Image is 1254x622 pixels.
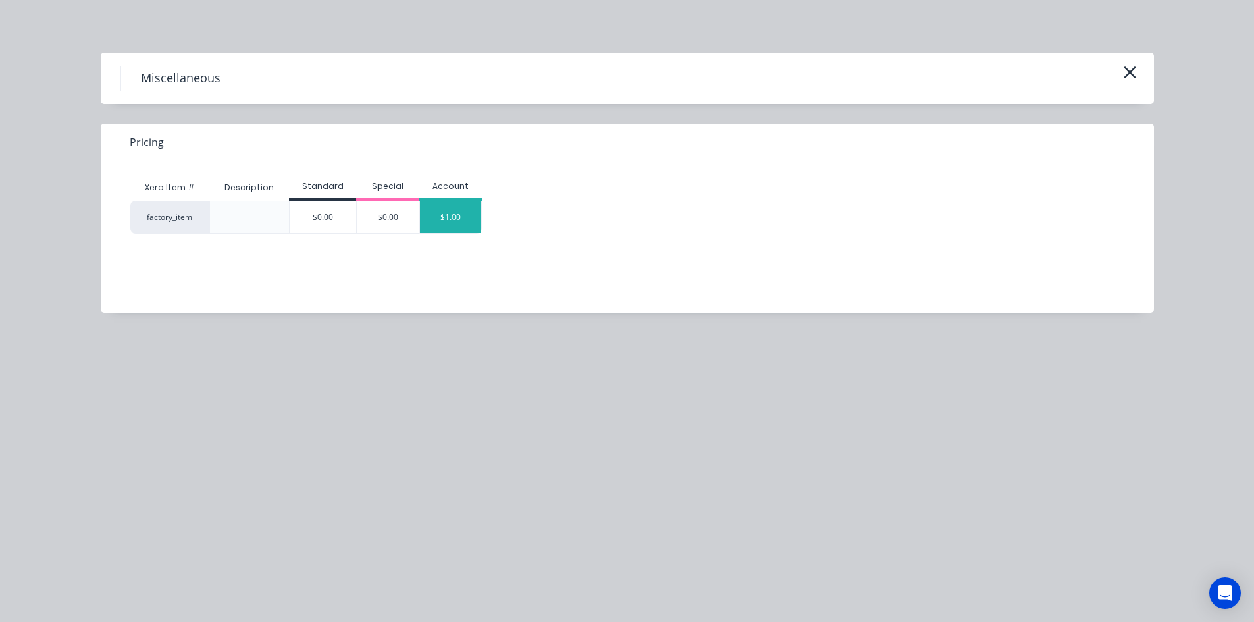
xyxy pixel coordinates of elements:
div: Standard [289,180,356,192]
div: Account [419,180,483,192]
div: Xero Item # [130,174,209,201]
div: Description [214,171,284,204]
span: Pricing [130,134,164,150]
h4: Miscellaneous [120,66,240,91]
div: $0.00 [357,201,419,233]
div: $0.00 [290,201,356,233]
div: Open Intercom Messenger [1209,577,1241,609]
div: Special [356,180,419,192]
div: $1.00 [420,201,482,233]
div: factory_item [130,201,209,234]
